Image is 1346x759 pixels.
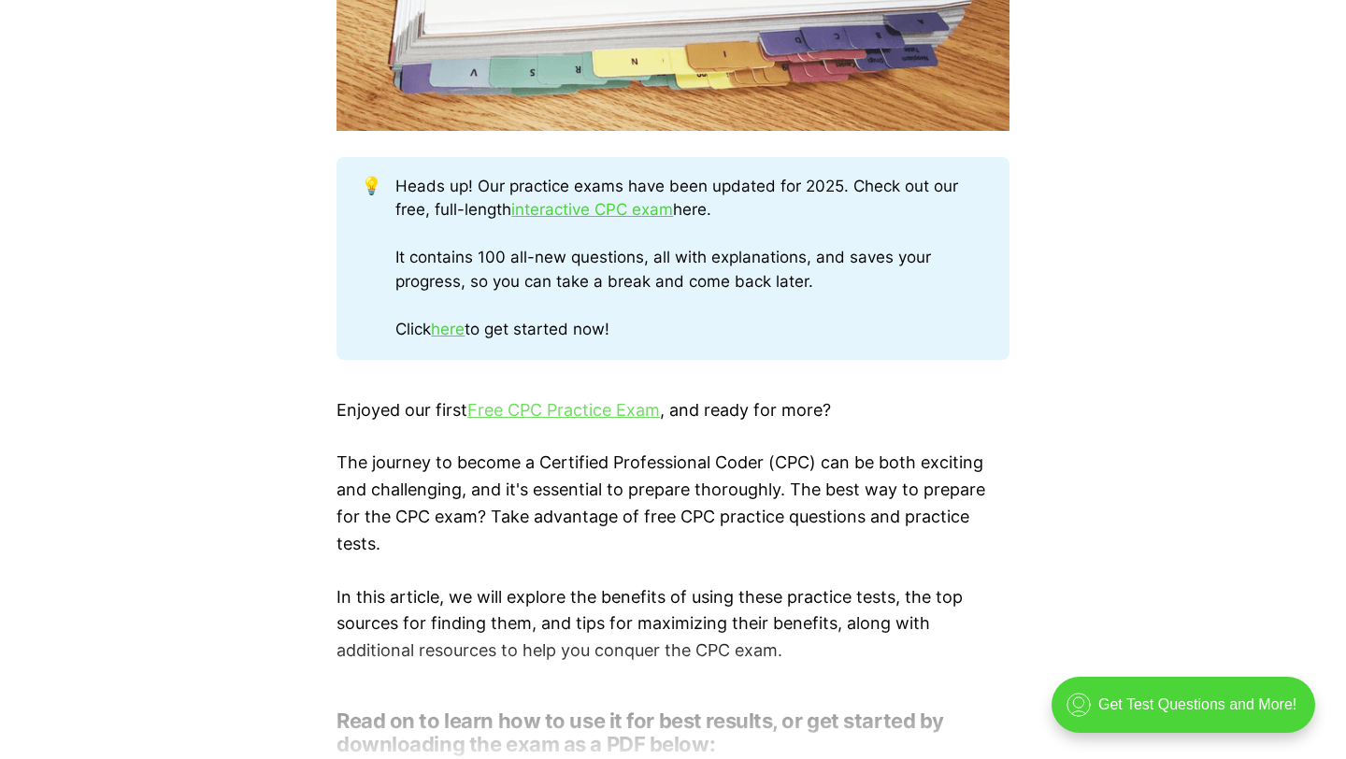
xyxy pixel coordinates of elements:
[336,584,1009,665] p: In this article, we will explore the benefits of using these practice tests, the top sources for ...
[431,320,465,338] a: here
[1036,667,1346,759] iframe: portal-trigger
[361,175,396,342] div: 💡
[467,400,660,420] a: Free CPC Practice Exam
[395,175,985,342] div: Heads up! Our practice exams have been updated for 2025. Check out our free, full-length here. It...
[511,200,673,219] a: interactive CPC exam
[336,450,1009,557] p: The journey to become a Certified Professional Coder (CPC) can be both exciting and challenging, ...
[336,397,1009,424] p: Enjoyed our first , and ready for more?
